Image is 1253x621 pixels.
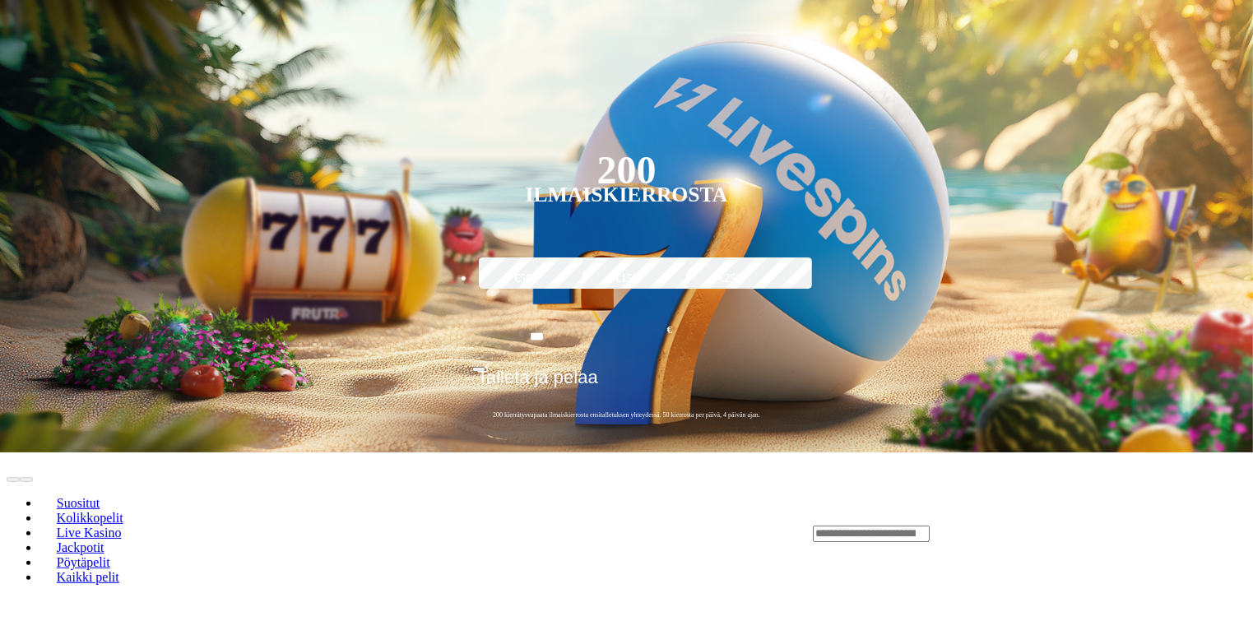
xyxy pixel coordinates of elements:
[50,496,106,510] span: Suositut
[475,255,571,303] label: €50
[485,361,490,371] span: €
[20,477,33,482] button: next slide
[472,410,781,419] span: 200 kierrätysvapaata ilmaiskierrosta ensitalletuksen yhteydessä. 50 kierrosta per päivä, 4 päivän...
[7,452,1246,614] header: Lobby
[7,477,20,482] button: prev slide
[596,160,656,180] div: 200
[39,506,140,531] a: Kolikkopelit
[50,555,117,569] span: Pöytäpelit
[50,570,126,584] span: Kaikki pelit
[667,322,672,338] span: €
[39,521,138,545] a: Live Kasino
[7,468,780,598] nav: Lobby
[813,526,930,542] input: Search
[39,550,127,575] a: Pöytäpelit
[39,565,137,590] a: Kaikki pelit
[50,540,111,554] span: Jackpotit
[682,255,778,303] label: €250
[477,367,598,400] span: Talleta ja pelaa
[39,535,121,560] a: Jackpotit
[50,511,130,525] span: Kolikkopelit
[526,185,728,205] div: Ilmaiskierrosta
[578,255,675,303] label: €150
[472,366,781,401] button: Talleta ja pelaa
[50,526,128,540] span: Live Kasino
[39,491,117,516] a: Suositut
